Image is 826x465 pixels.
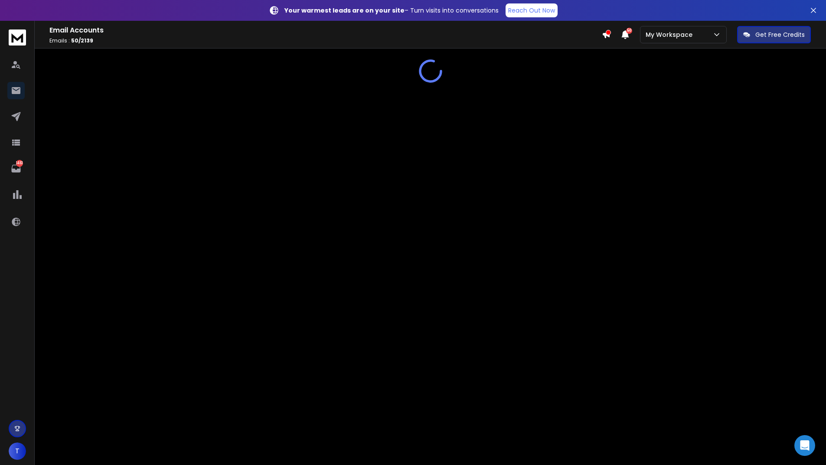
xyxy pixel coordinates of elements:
[9,442,26,460] button: T
[284,6,499,15] p: – Turn visits into conversations
[626,28,632,34] span: 50
[9,29,26,46] img: logo
[16,160,23,167] p: 1461
[755,30,805,39] p: Get Free Credits
[49,25,602,36] h1: Email Accounts
[284,6,405,15] strong: Your warmest leads are on your site
[646,30,696,39] p: My Workspace
[737,26,811,43] button: Get Free Credits
[7,160,25,177] a: 1461
[508,6,555,15] p: Reach Out Now
[506,3,558,17] a: Reach Out Now
[49,37,602,44] p: Emails :
[71,37,93,44] span: 50 / 2139
[794,435,815,456] div: Open Intercom Messenger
